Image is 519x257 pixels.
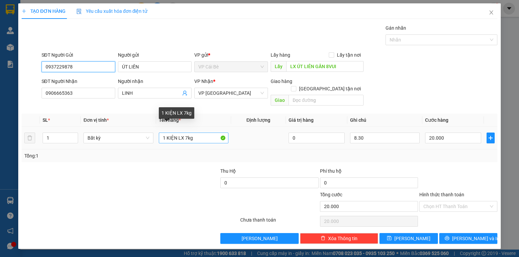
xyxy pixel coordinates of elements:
button: printer[PERSON_NAME] và In [439,233,498,244]
input: Dọc đường [286,61,364,72]
div: Người gửi [118,51,192,59]
button: delete [24,133,35,143]
div: SĐT Người Nhận [42,78,115,85]
span: save [387,236,392,241]
div: Chưa thanh toán [240,216,319,228]
span: [GEOGRAPHIC_DATA] tận nơi [296,85,364,92]
span: Giao [271,95,289,106]
div: Phí thu hộ [320,167,418,177]
div: Người nhận [118,78,192,85]
span: Yêu cầu xuất hóa đơn điện tử [76,8,148,14]
span: VP Nhận [194,79,213,84]
button: [PERSON_NAME] [220,233,298,244]
span: close [489,10,494,15]
span: Tổng cước [320,192,342,197]
span: Định lượng [246,117,270,123]
span: Lấy tận nơi [334,51,364,59]
span: user-add [182,90,188,96]
span: [PERSON_NAME] [394,235,430,242]
button: deleteXóa Thông tin [300,233,378,244]
span: Giá trị hàng [289,117,314,123]
input: 0 [289,133,345,143]
span: Giao hàng [271,79,292,84]
span: Đơn vị tính [83,117,109,123]
span: SL [43,117,48,123]
label: Hình thức thanh toán [419,192,464,197]
span: VP Sài Gòn [198,88,264,98]
span: Thu Hộ [220,168,236,174]
th: Ghi chú [347,114,422,127]
span: Lấy hàng [271,52,290,58]
button: plus [487,133,495,143]
span: VP Cái Bè [198,62,264,72]
span: [PERSON_NAME] và In [452,235,499,242]
div: SĐT Người Gửi [42,51,115,59]
div: 1 KIỆN LX 7kg [159,107,194,119]
span: printer [445,236,449,241]
span: TẠO ĐƠN HÀNG [22,8,66,14]
div: VP gửi [194,51,268,59]
span: plus [22,9,26,13]
img: icon [76,9,82,14]
div: Tổng: 1 [24,152,201,160]
span: plus [487,135,494,141]
input: Ghi Chú [350,133,420,143]
input: Dọc đường [289,95,364,106]
span: Cước hàng [425,117,448,123]
input: VD: Bàn, Ghế [159,133,228,143]
label: Gán nhãn [386,25,406,31]
span: Lấy [271,61,286,72]
span: Xóa Thông tin [328,235,357,242]
span: Bất kỳ [88,133,149,143]
span: [PERSON_NAME] [242,235,278,242]
span: delete [321,236,325,241]
button: Close [482,3,501,22]
button: save[PERSON_NAME] [379,233,438,244]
